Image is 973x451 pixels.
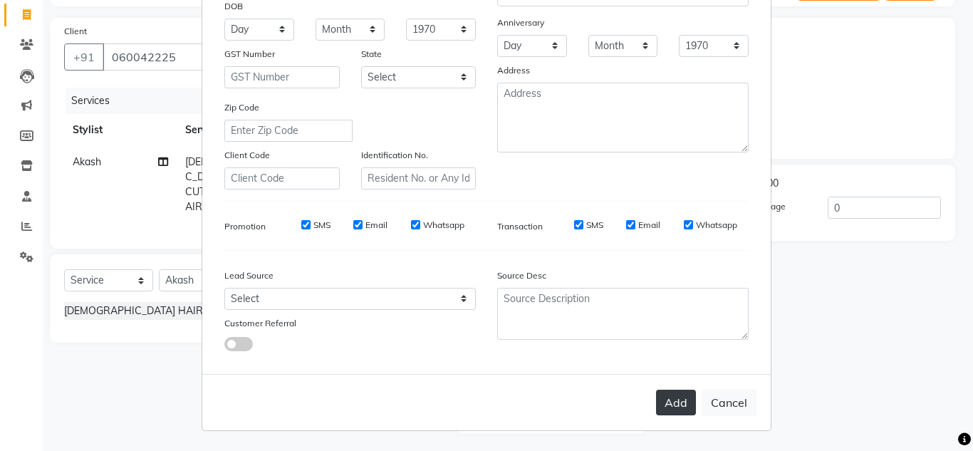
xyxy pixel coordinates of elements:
label: Identification No. [361,149,428,162]
label: Email [365,219,387,232]
button: Add [656,390,696,415]
label: SMS [313,219,331,232]
label: SMS [586,219,603,232]
label: Customer Referral [224,317,296,330]
input: Enter Zip Code [224,120,353,142]
label: Anniversary [497,16,544,29]
label: Client Code [224,149,270,162]
input: GST Number [224,66,340,88]
button: Cancel [702,389,756,416]
label: Whatsapp [696,219,737,232]
label: Promotion [224,220,266,233]
label: Source Desc [497,269,546,282]
label: Zip Code [224,101,259,114]
label: GST Number [224,48,275,61]
label: State [361,48,382,61]
label: Lead Source [224,269,274,282]
label: Email [638,219,660,232]
label: Whatsapp [423,219,464,232]
input: Client Code [224,167,340,190]
label: Address [497,64,530,77]
input: Resident No. or Any Id [361,167,477,190]
label: Transaction [497,220,543,233]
